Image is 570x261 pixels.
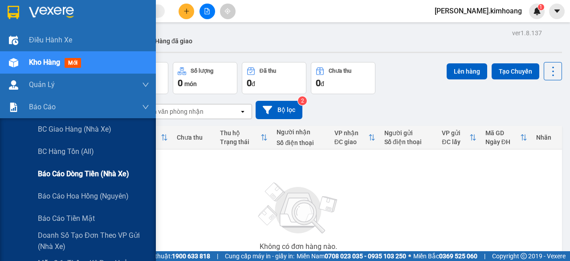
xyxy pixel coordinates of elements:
[442,138,469,145] div: ĐC lấy
[334,129,368,137] div: VP nhận
[29,58,60,66] span: Kho hàng
[549,4,565,19] button: caret-down
[142,81,149,88] span: down
[38,124,111,135] span: BC giao hàng (nhà xe)
[437,126,480,149] th: Toggle SortBy
[142,104,149,111] span: down
[183,8,190,14] span: plus
[485,129,521,137] div: Mã GD
[65,58,81,68] span: mới
[204,8,210,14] span: file-add
[199,4,215,19] button: file-add
[325,253,406,260] strong: 0708 023 035 - 0935 103 250
[239,108,246,115] svg: open
[442,129,469,137] div: VP gửi
[260,68,276,74] div: Đã thu
[512,28,542,38] div: ver 1.8.137
[384,138,433,145] div: Số điện thoại
[242,62,306,94] button: Đã thu0đ
[38,213,95,224] span: Báo cáo tiền mặt
[247,78,252,88] span: 0
[260,243,337,250] div: Không có đơn hàng nào.
[225,251,294,261] span: Cung cấp máy in - giấy in:
[9,80,18,90] img: warehouse-icon
[220,138,261,145] div: Trạng thái
[439,253,477,260] strong: 0369 525 060
[220,129,261,137] div: Thu hộ
[539,4,542,10] span: 1
[29,101,56,112] span: Báo cáo
[485,138,521,145] div: Ngày ĐH
[330,126,380,149] th: Toggle SortBy
[128,251,210,261] span: Hỗ trợ kỹ thuật:
[9,103,18,112] img: solution-icon
[224,8,231,14] span: aim
[492,63,539,79] button: Tạo Chuyến
[173,62,237,94] button: Số lượng0món
[521,253,527,259] span: copyright
[536,134,557,141] div: Nhãn
[142,107,204,116] div: Chọn văn phòng nhận
[216,126,272,149] th: Toggle SortBy
[297,251,406,261] span: Miền Nam
[427,5,529,17] span: [PERSON_NAME].kimhoang
[178,78,183,88] span: 0
[311,62,375,94] button: Chưa thu0đ
[384,129,433,137] div: Người gửi
[9,36,18,45] img: warehouse-icon
[277,128,325,136] div: Người nhận
[484,251,485,261] span: |
[9,58,18,67] img: warehouse-icon
[447,63,487,79] button: Lên hàng
[38,146,94,157] span: BC hàng tồn (all)
[252,80,255,87] span: đ
[29,79,55,90] span: Quản Lý
[321,80,324,87] span: đ
[316,78,321,88] span: 0
[220,4,236,19] button: aim
[334,138,368,145] div: ĐC giao
[481,126,532,149] th: Toggle SortBy
[177,134,211,141] div: Chưa thu
[38,168,129,179] span: Báo cáo dòng tiền (nhà xe)
[408,254,411,258] span: ⚪️
[553,7,561,15] span: caret-down
[277,139,325,146] div: Số điện thoại
[8,6,19,19] img: logo-vxr
[172,253,210,260] strong: 1900 633 818
[533,7,541,15] img: icon-new-feature
[191,68,213,74] div: Số lượng
[256,101,302,119] button: Bộ lọc
[254,177,343,240] img: svg+xml;base64,PHN2ZyBjbGFzcz0ibGlzdC1wbHVnX19zdmciIHhtbG5zPSJodHRwOi8vd3d3LnczLm9yZy8yMDAwL3N2Zy...
[38,230,149,252] span: Doanh số tạo đơn theo VP gửi (nhà xe)
[29,34,72,46] span: Điều hành xe
[179,4,194,19] button: plus
[538,4,544,10] sup: 1
[184,80,197,87] span: món
[148,30,199,52] button: Hàng đã giao
[38,191,129,202] span: Báo cáo hoa hồng (Nguyên)
[329,68,351,74] div: Chưa thu
[298,96,307,105] sup: 2
[413,251,477,261] span: Miền Bắc
[217,251,218,261] span: |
